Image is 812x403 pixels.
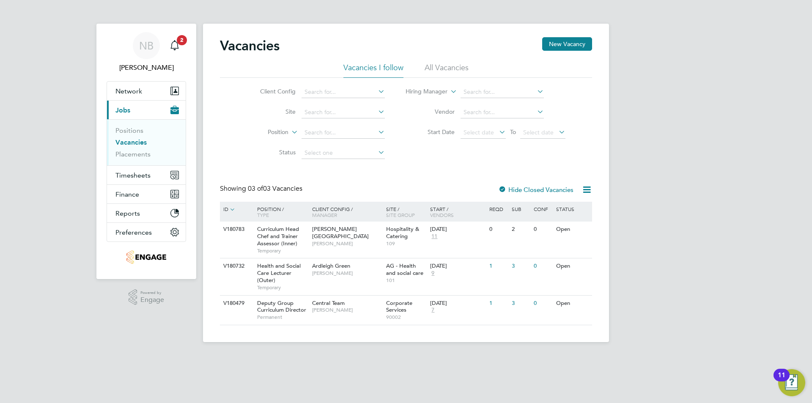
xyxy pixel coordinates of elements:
[107,185,186,203] button: Finance
[248,184,263,193] span: 03 of
[257,314,308,321] span: Permanent
[257,299,306,314] span: Deputy Group Curriculum Director
[510,222,532,237] div: 2
[107,223,186,241] button: Preferences
[523,129,554,136] span: Select date
[532,202,554,216] div: Conf
[129,289,165,305] a: Powered byEngage
[386,277,426,284] span: 101
[430,263,485,270] div: [DATE]
[247,108,296,115] label: Site
[532,258,554,274] div: 0
[510,202,532,216] div: Sub
[386,211,415,218] span: Site Group
[107,166,186,184] button: Timesheets
[312,307,382,313] span: [PERSON_NAME]
[510,296,532,311] div: 3
[510,258,532,274] div: 3
[115,150,151,158] a: Placements
[115,106,130,114] span: Jobs
[240,128,288,137] label: Position
[386,240,426,247] span: 109
[115,209,140,217] span: Reports
[386,314,426,321] span: 90002
[115,190,139,198] span: Finance
[430,233,439,240] span: 11
[532,296,554,311] div: 0
[312,270,382,277] span: [PERSON_NAME]
[107,250,186,264] a: Go to home page
[464,129,494,136] span: Select date
[220,184,304,193] div: Showing
[302,86,385,98] input: Search for...
[532,222,554,237] div: 0
[430,270,436,277] span: 9
[126,250,166,264] img: jambo-logo-retina.png
[461,86,544,98] input: Search for...
[107,82,186,100] button: Network
[139,40,154,51] span: NB
[107,63,186,73] span: Nick Briant
[302,147,385,159] input: Select one
[257,211,269,218] span: Type
[302,127,385,139] input: Search for...
[248,184,302,193] span: 03 Vacancies
[115,126,143,134] a: Positions
[257,284,308,291] span: Temporary
[554,222,591,237] div: Open
[247,148,296,156] label: Status
[554,296,591,311] div: Open
[221,258,251,274] div: V180732
[312,299,345,307] span: Central Team
[257,262,301,284] span: Health and Social Care Lecturer (Outer)
[312,262,350,269] span: Ardleigh Green
[166,32,183,59] a: 2
[487,202,509,216] div: Reqd
[302,107,385,118] input: Search for...
[430,307,436,314] span: 7
[312,211,337,218] span: Manager
[487,296,509,311] div: 1
[554,258,591,274] div: Open
[386,299,412,314] span: Corporate Services
[428,202,487,222] div: Start /
[384,202,428,222] div: Site /
[310,202,384,222] div: Client Config /
[425,63,469,78] li: All Vacancies
[542,37,592,51] button: New Vacancy
[115,171,151,179] span: Timesheets
[399,88,447,96] label: Hiring Manager
[140,289,164,296] span: Powered by
[430,211,454,218] span: Vendors
[115,228,152,236] span: Preferences
[461,107,544,118] input: Search for...
[257,225,299,247] span: Curriculum Head Chef and Trainer Assessor (Inner)
[115,138,147,146] a: Vacancies
[430,300,485,307] div: [DATE]
[430,226,485,233] div: [DATE]
[107,119,186,165] div: Jobs
[220,37,280,54] h2: Vacancies
[406,108,455,115] label: Vendor
[778,369,805,396] button: Open Resource Center, 11 new notifications
[221,202,251,217] div: ID
[257,247,308,254] span: Temporary
[343,63,403,78] li: Vacancies I follow
[247,88,296,95] label: Client Config
[96,24,196,279] nav: Main navigation
[554,202,591,216] div: Status
[107,101,186,119] button: Jobs
[177,35,187,45] span: 2
[778,375,785,386] div: 11
[498,186,573,194] label: Hide Closed Vacancies
[221,296,251,311] div: V180479
[406,128,455,136] label: Start Date
[115,87,142,95] span: Network
[312,240,382,247] span: [PERSON_NAME]
[140,296,164,304] span: Engage
[107,204,186,222] button: Reports
[312,225,369,240] span: [PERSON_NAME][GEOGRAPHIC_DATA]
[487,222,509,237] div: 0
[251,202,310,222] div: Position /
[221,222,251,237] div: V180783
